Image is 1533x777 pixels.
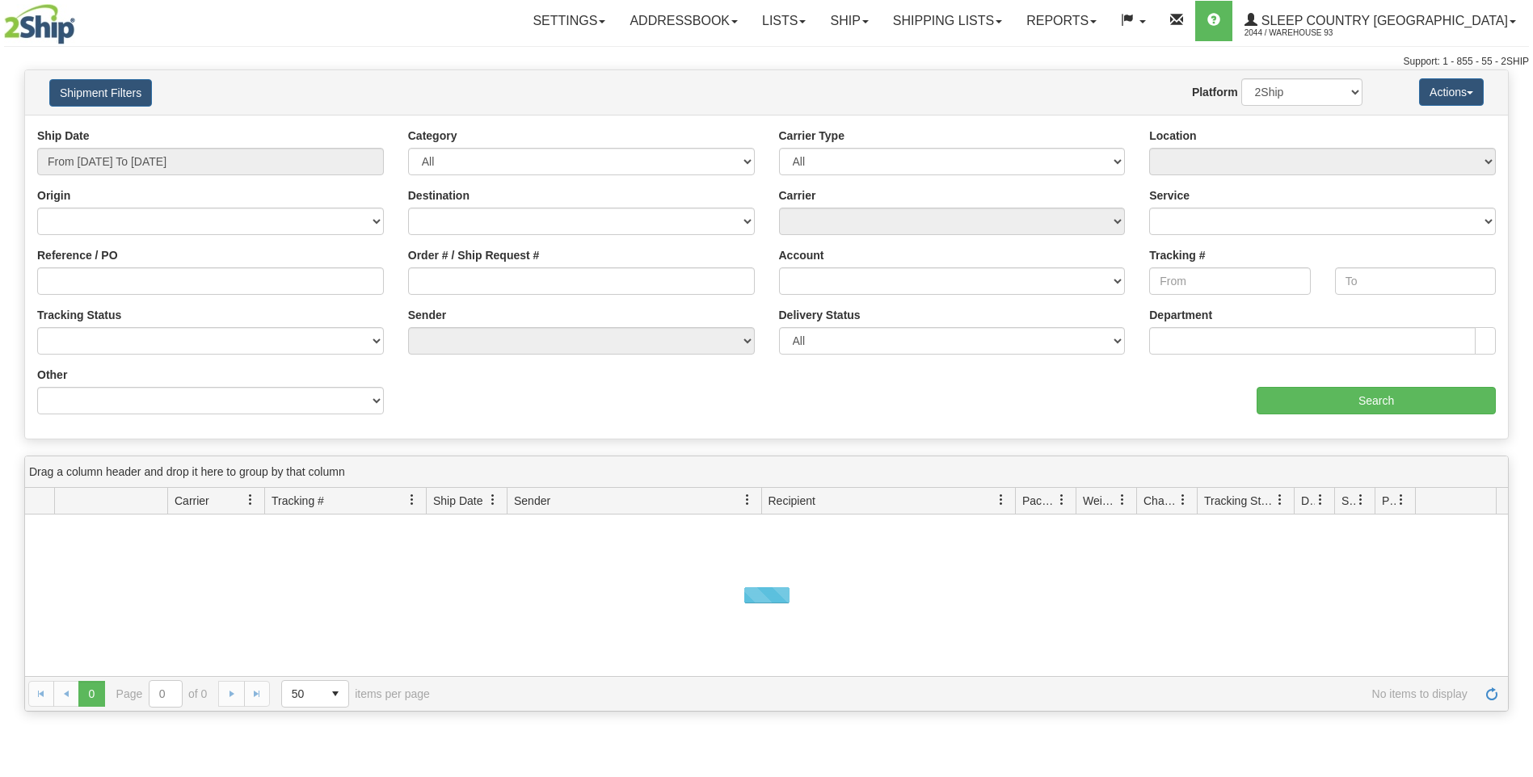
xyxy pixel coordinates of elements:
[1245,25,1366,41] span: 2044 / Warehouse 93
[1022,493,1056,509] span: Packages
[78,681,104,707] span: Page 0
[617,1,750,41] a: Addressbook
[281,680,349,708] span: Page sizes drop down
[1048,486,1076,514] a: Packages filter column settings
[1149,247,1205,263] label: Tracking #
[37,128,90,144] label: Ship Date
[1335,267,1496,295] input: To
[1232,1,1528,41] a: Sleep Country [GEOGRAPHIC_DATA] 2044 / Warehouse 93
[408,187,470,204] label: Destination
[734,486,761,514] a: Sender filter column settings
[1266,486,1294,514] a: Tracking Status filter column settings
[479,486,507,514] a: Ship Date filter column settings
[1169,486,1197,514] a: Charge filter column settings
[49,79,152,107] button: Shipment Filters
[272,493,324,509] span: Tracking #
[37,247,118,263] label: Reference / PO
[322,681,348,707] span: select
[408,247,540,263] label: Order # / Ship Request #
[1257,14,1508,27] span: Sleep Country [GEOGRAPHIC_DATA]
[37,187,70,204] label: Origin
[175,493,209,509] span: Carrier
[779,307,861,323] label: Delivery Status
[4,4,75,44] img: logo2044.jpg
[514,493,550,509] span: Sender
[1149,267,1310,295] input: From
[1143,493,1177,509] span: Charge
[779,128,844,144] label: Carrier Type
[1083,493,1117,509] span: Weight
[1204,493,1274,509] span: Tracking Status
[1109,486,1136,514] a: Weight filter column settings
[769,493,815,509] span: Recipient
[1014,1,1109,41] a: Reports
[1149,187,1190,204] label: Service
[453,687,1468,700] span: No items to display
[1307,486,1334,514] a: Delivery Status filter column settings
[779,247,824,263] label: Account
[1479,681,1505,707] a: Refresh
[237,486,264,514] a: Carrier filter column settings
[1149,307,1212,323] label: Department
[750,1,818,41] a: Lists
[25,456,1508,488] div: grid grouping header
[1388,486,1415,514] a: Pickup Status filter column settings
[408,307,446,323] label: Sender
[433,493,482,509] span: Ship Date
[520,1,617,41] a: Settings
[818,1,880,41] a: Ship
[37,367,67,383] label: Other
[116,680,208,708] span: Page of 0
[4,55,1529,69] div: Support: 1 - 855 - 55 - 2SHIP
[1149,128,1196,144] label: Location
[1341,493,1355,509] span: Shipment Issues
[1347,486,1375,514] a: Shipment Issues filter column settings
[1192,84,1238,100] label: Platform
[281,680,430,708] span: items per page
[37,307,121,323] label: Tracking Status
[779,187,816,204] label: Carrier
[881,1,1014,41] a: Shipping lists
[1382,493,1396,509] span: Pickup Status
[1257,387,1496,414] input: Search
[408,128,457,144] label: Category
[988,486,1015,514] a: Recipient filter column settings
[1301,493,1315,509] span: Delivery Status
[292,686,313,702] span: 50
[398,486,426,514] a: Tracking # filter column settings
[1419,78,1484,106] button: Actions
